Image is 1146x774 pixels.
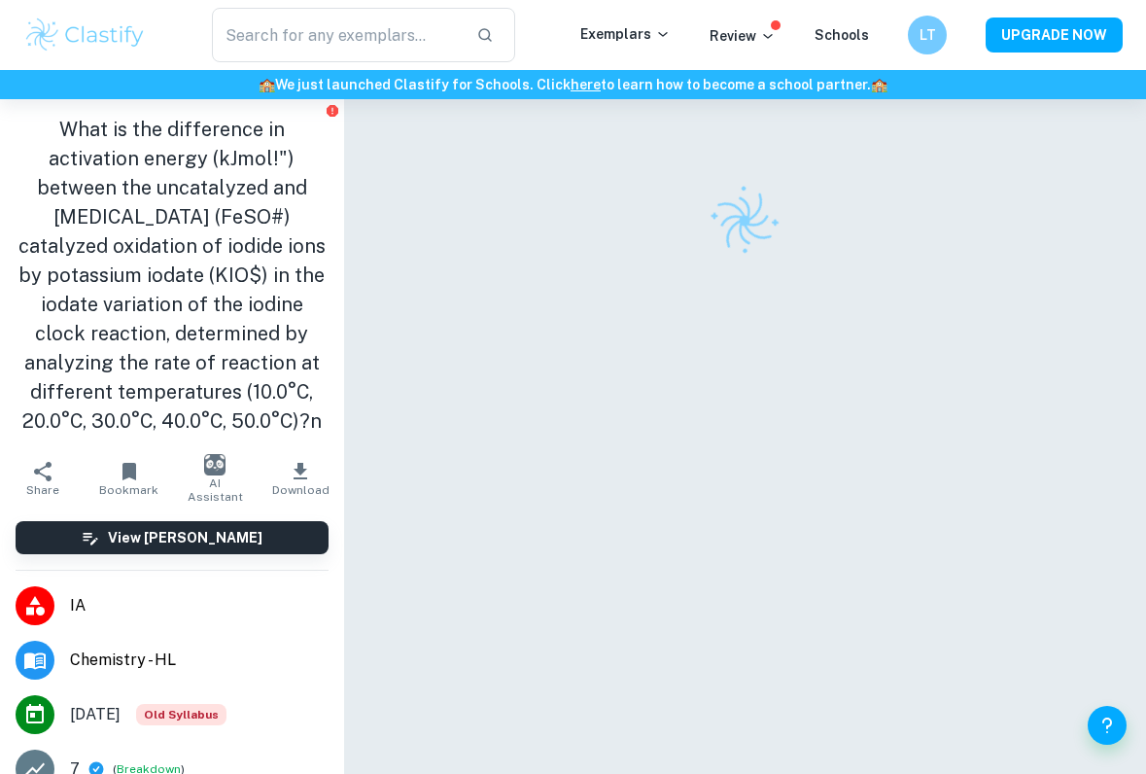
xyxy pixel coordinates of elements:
button: UPGRADE NOW [986,18,1123,53]
span: IA [70,594,329,617]
button: LT [908,16,947,54]
span: Share [26,483,59,497]
span: 🏫 [871,77,887,92]
span: [DATE] [70,703,121,726]
a: Schools [815,27,869,43]
button: Download [258,451,343,506]
img: Clastify logo [23,16,147,54]
h1: What is the difference in activation energy (kJmol!") between the uncatalyzed and [MEDICAL_DATA] ... [16,115,329,436]
input: Search for any exemplars... [212,8,461,62]
span: Old Syllabus [136,704,226,725]
div: Starting from the May 2025 session, the Chemistry IA requirements have changed. It's OK to refer ... [136,704,226,725]
h6: LT [917,24,939,46]
h6: We just launched Clastify for Schools. Click to learn how to become a school partner. [4,74,1142,95]
span: 🏫 [259,77,275,92]
span: Chemistry - HL [70,649,329,672]
p: Review [710,25,776,47]
button: Help and Feedback [1088,706,1127,745]
span: AI Assistant [184,476,246,504]
img: Clastify logo [697,173,793,269]
h6: View [PERSON_NAME] [108,527,262,548]
button: AI Assistant [172,451,258,506]
button: View [PERSON_NAME] [16,521,329,554]
button: Report issue [326,103,340,118]
a: here [571,77,601,92]
span: Download [272,483,330,497]
img: AI Assistant [204,454,226,475]
button: Bookmark [86,451,171,506]
span: Bookmark [99,483,158,497]
p: Exemplars [580,23,671,45]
